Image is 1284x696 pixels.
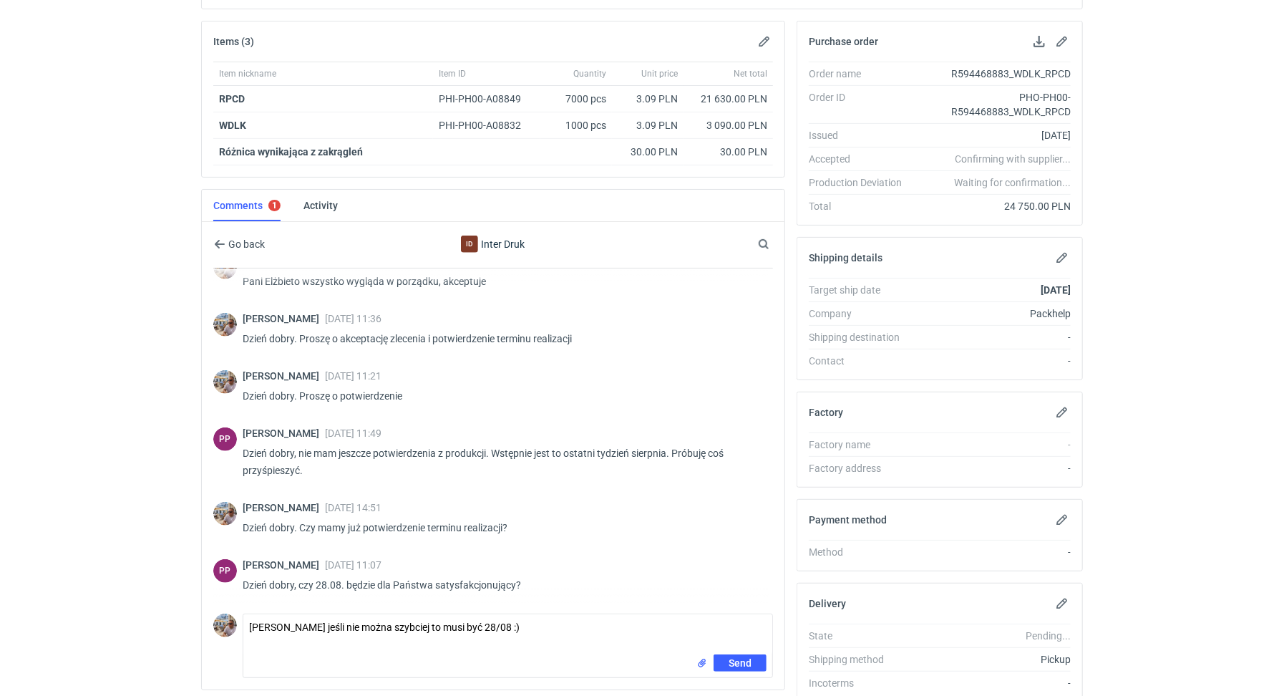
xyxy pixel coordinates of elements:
div: 30.00 PLN [689,145,767,159]
span: [DATE] 11:07 [325,559,381,571]
div: 3.09 PLN [618,118,678,132]
div: 3 090.00 PLN [689,118,767,132]
h2: Payment method [809,514,887,526]
span: Item nickname [219,68,276,79]
div: 3.09 PLN [618,92,678,106]
span: [DATE] 14:51 [325,502,381,513]
div: 7000 pcs [540,86,612,112]
div: Issued [809,128,913,142]
button: Go back [213,236,266,253]
span: Item ID [439,68,466,79]
div: Method [809,545,913,559]
div: Factory address [809,461,913,475]
div: - [913,330,1071,344]
textarea: [PERSON_NAME] jeśli nie można szybciej to musi być 28/08 :) [243,614,772,654]
em: Waiting for confirmation... [954,175,1071,190]
div: Inter Druk [461,236,478,253]
div: 24 750.00 PLN [913,199,1071,213]
div: State [809,629,913,643]
button: Edit payment method [1054,511,1071,528]
div: Shipping destination [809,330,913,344]
span: [DATE] 11:36 [325,313,381,324]
button: Edit factory details [1054,404,1071,421]
span: [PERSON_NAME] [243,427,325,439]
span: Send [729,658,752,668]
button: Download PO [1031,33,1048,50]
a: WDLK [219,120,246,131]
input: Search [755,236,801,253]
strong: Różnica wynikająca z zakrągleń [219,146,363,158]
img: Michał Palasek [213,614,237,637]
div: Paulina Pander [213,427,237,451]
div: Accepted [809,152,913,166]
p: Dzień dobry. Czy mamy już potwierdzenie terminu realizacji? [243,519,762,536]
div: Incoterms [809,676,913,690]
div: PHI-PH00-A08832 [439,118,535,132]
div: R594468883_WDLK_RPCD [913,67,1071,81]
div: Pickup [913,652,1071,667]
strong: [DATE] [1041,284,1071,296]
div: Total [809,199,913,213]
figcaption: ID [461,236,478,253]
button: Edit shipping details [1054,249,1071,266]
figcaption: PP [213,559,237,583]
h2: Items (3) [213,36,254,47]
button: Edit delivery details [1054,595,1071,612]
a: Comments1 [213,190,281,221]
div: Order name [809,67,913,81]
figcaption: PP [213,427,237,451]
div: 30.00 PLN [618,145,678,159]
h2: Shipping details [809,252,882,264]
span: [PERSON_NAME] [243,370,325,382]
div: Production Deviation [809,175,913,190]
a: RPCD [219,93,245,105]
p: Dzień dobry, nie mam jeszcze potwierdzenia z produkcji. Wstępnie jest to ostatni tydzień sierpnia... [243,445,762,479]
div: 1 [272,200,277,211]
div: - [913,545,1071,559]
div: PHI-PH00-A08849 [439,92,535,106]
span: [PERSON_NAME] [243,559,325,571]
div: Contact [809,354,913,368]
div: Target ship date [809,283,913,297]
span: Go back [225,239,265,249]
div: Order ID [809,90,913,119]
p: Pani Elżbieto wszystko wygląda w porządku, akceptuje [243,273,762,290]
img: Michał Palasek [213,313,237,337]
p: Dzień dobry, czy 28.08. będzie dla Państwa satysfakcjonujący? [243,576,762,594]
img: Michał Palasek [213,502,237,526]
span: Net total [734,68,767,79]
h2: Delivery [809,598,846,609]
div: - [913,461,1071,475]
em: Pending... [1026,630,1071,642]
a: Activity [303,190,338,221]
div: PHO-PH00-R594468883_WDLK_RPCD [913,90,1071,119]
span: Unit price [641,68,678,79]
div: Factory name [809,438,913,452]
button: Edit items [756,33,773,50]
p: Dzień dobry. Proszę o akceptację zlecenia i potwierdzenie terminu realizacji [243,330,762,347]
h2: Purchase order [809,36,878,47]
div: - [913,676,1071,690]
p: Dzień dobry. Proszę o potwierdzenie [243,387,762,405]
span: [DATE] 11:21 [325,370,381,382]
div: [DATE] [913,128,1071,142]
div: 1000 pcs [540,112,612,139]
button: Edit purchase order [1054,33,1071,50]
div: - [913,438,1071,452]
div: Shipping method [809,652,913,667]
div: Paulina Pander [213,559,237,583]
h2: Factory [809,407,843,418]
div: Inter Druk [376,236,611,253]
span: [PERSON_NAME] [243,502,325,513]
img: Michał Palasek [213,370,237,394]
em: Confirming with supplier... [955,153,1071,165]
span: [PERSON_NAME] [243,313,325,324]
div: Company [809,306,913,321]
button: Send [714,654,767,672]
